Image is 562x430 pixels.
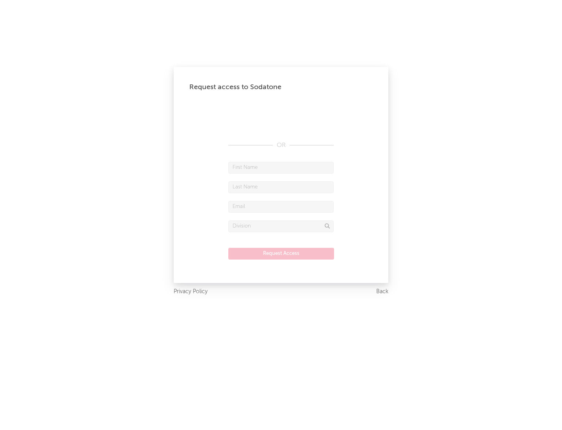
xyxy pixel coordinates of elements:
input: Email [228,201,334,213]
input: Last Name [228,181,334,193]
input: Division [228,220,334,232]
div: OR [228,141,334,150]
input: First Name [228,162,334,174]
button: Request Access [228,248,334,260]
div: Request access to Sodatone [189,82,373,92]
a: Privacy Policy [174,287,208,297]
a: Back [376,287,388,297]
